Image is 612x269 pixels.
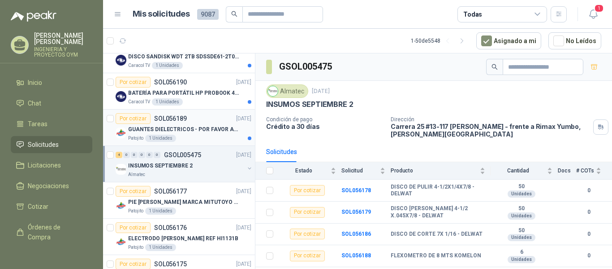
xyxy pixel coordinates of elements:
[28,222,84,242] span: Órdenes de Compra
[154,188,187,194] p: SOL056177
[11,95,92,112] a: Chat
[585,6,601,22] button: 1
[279,60,333,74] h3: GSOL005475
[34,32,92,45] p: [PERSON_NAME] [PERSON_NAME]
[11,74,92,91] a: Inicio
[145,207,176,215] div: 1 Unidades
[391,116,590,123] p: Dirección
[28,78,42,88] span: Inicio
[164,152,201,158] p: GSOL005475
[491,227,552,234] b: 50
[197,9,219,20] span: 9087
[491,168,545,174] span: Cantidad
[391,252,481,260] b: FLEXOMETRO DE 8 MTS KOMELON
[128,244,143,251] p: Patojito
[236,224,251,232] p: [DATE]
[145,244,176,251] div: 1 Unidades
[11,136,92,153] a: Solicitudes
[290,229,325,239] div: Por cotizar
[391,123,590,138] p: Carrera 25 #13-117 [PERSON_NAME] - frente a Rimax Yumbo , [PERSON_NAME][GEOGRAPHIC_DATA]
[28,160,61,170] span: Licitaciones
[116,77,151,88] div: Por cotizar
[34,47,92,57] p: INGENIERIA Y PROYECTOS OYM
[491,162,558,180] th: Cantidad
[116,186,151,197] div: Por cotizar
[128,89,240,97] p: BATERÍA PARA PORTÁTIL HP PROBOOK 430 G8
[576,186,601,195] b: 0
[152,62,183,69] div: 1 Unidades
[391,168,478,174] span: Producto
[391,205,485,219] b: DISCO [PERSON_NAME] 4-1/2 X.045X7/8 - DELWAT
[28,98,41,108] span: Chat
[11,11,56,22] img: Logo peakr
[231,11,237,17] span: search
[154,115,187,122] p: SOL056189
[128,53,240,61] p: DISCO SANDISK WDT 2TB SDSSDE61-2T00-G25 BATERÍA PARA PORTÁTIL HP PROBOOK 430 G8
[266,147,297,157] div: Solicitudes
[236,151,251,159] p: [DATE]
[128,171,145,178] p: Almatec
[341,209,371,215] a: SOL056179
[279,168,329,174] span: Estado
[123,152,130,158] div: 0
[103,219,255,255] a: Por cotizarSOL056176[DATE] Company LogoELECTRODO [PERSON_NAME] REF HI1131BPatojito1 Unidades
[116,200,126,211] img: Company Logo
[576,162,612,180] th: # COTs
[491,205,552,212] b: 50
[11,198,92,215] a: Cotizar
[594,4,604,13] span: 1
[411,34,469,48] div: 1 - 50 de 5548
[116,164,126,175] img: Company Logo
[290,251,325,261] div: Por cotizar
[116,150,253,178] a: 4 0 0 0 0 0 GSOL005475[DATE] Company LogoINSUMOS SEPTIEMBRE 2Almatec
[154,261,187,267] p: SOL056175
[154,225,187,231] p: SOL056176
[128,207,143,215] p: Patojito
[11,219,92,246] a: Órdenes de Compra
[290,185,325,196] div: Por cotizar
[28,119,47,129] span: Tareas
[236,115,251,123] p: [DATE]
[28,202,48,212] span: Cotizar
[341,168,378,174] span: Solicitud
[236,260,251,269] p: [DATE]
[266,116,384,123] p: Condición de pago
[508,234,535,241] div: Unidades
[128,234,238,243] p: ELECTRODO [PERSON_NAME] REF HI1131B
[508,256,535,263] div: Unidades
[145,135,176,142] div: 1 Unidades
[11,177,92,194] a: Negociaciones
[116,55,126,66] img: Company Logo
[11,157,92,174] a: Licitaciones
[576,251,601,260] b: 0
[154,79,187,85] p: SOL056190
[11,115,92,132] a: Tareas
[154,152,160,158] div: 0
[103,73,255,110] a: Por cotizarSOL056190[DATE] Company LogoBATERÍA PARA PORTÁTIL HP PROBOOK 430 G8Caracol TV1 Unidades
[116,128,126,138] img: Company Logo
[576,230,601,238] b: 0
[576,208,601,216] b: 0
[128,62,150,69] p: Caracol TV
[341,162,391,180] th: Solicitud
[491,249,552,256] b: 6
[463,9,482,19] div: Todas
[116,91,126,102] img: Company Logo
[266,123,384,130] p: Crédito a 30 días
[268,86,278,96] img: Company Logo
[103,182,255,219] a: Por cotizarSOL056177[DATE] Company LogoPIE [PERSON_NAME] MARCA MITUTOYO REF [PHONE_NUMBER]Patojit...
[476,32,541,49] button: Asignado a mi
[103,37,255,73] a: Por cotizarSOL056191[DATE] Company LogoDISCO SANDISK WDT 2TB SDSSDE61-2T00-G25 BATERÍA PARA PORTÁ...
[341,231,371,237] a: SOL056186
[236,78,251,87] p: [DATE]
[491,183,552,190] b: 50
[131,152,138,158] div: 0
[576,168,594,174] span: # COTs
[28,140,59,150] span: Solicitudes
[508,190,535,198] div: Unidades
[391,231,483,238] b: DISCO DE CORTE 7X 1/16 - DELWAT
[116,113,151,124] div: Por cotizar
[341,187,371,194] a: SOL056178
